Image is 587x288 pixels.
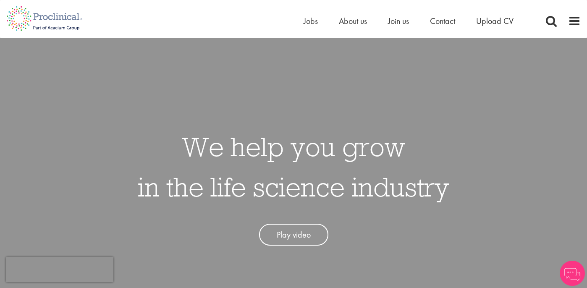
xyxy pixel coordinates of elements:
[259,224,328,246] a: Play video
[138,126,449,207] h1: We help you grow in the life science industry
[430,16,455,26] a: Contact
[304,16,318,26] a: Jobs
[476,16,514,26] a: Upload CV
[388,16,409,26] a: Join us
[560,261,585,286] img: Chatbot
[339,16,367,26] a: About us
